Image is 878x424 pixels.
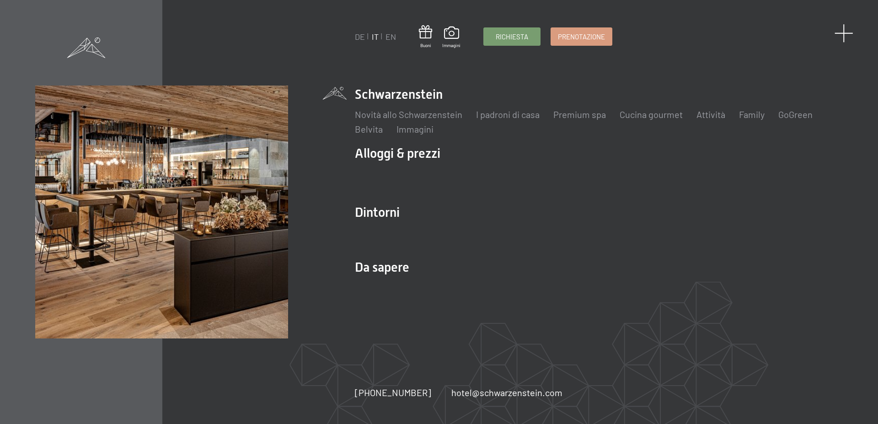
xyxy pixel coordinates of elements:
a: IT [372,32,379,42]
a: DE [355,32,365,42]
a: Novità allo Schwarzenstein [355,109,462,120]
a: Buoni [419,25,432,48]
a: Richiesta [484,28,540,45]
a: Belvita [355,123,383,134]
span: Buoni [419,42,432,48]
a: [PHONE_NUMBER] [355,386,431,399]
a: I padroni di casa [476,109,540,120]
a: Immagini [442,27,460,48]
span: Immagini [442,42,460,48]
a: Cucina gourmet [620,109,683,120]
a: Immagini [396,123,434,134]
span: [PHONE_NUMBER] [355,387,431,398]
a: Attività [696,109,725,120]
a: Family [739,109,765,120]
a: Prenotazione [551,28,612,45]
a: EN [385,32,396,42]
span: Richiesta [496,32,528,42]
span: Prenotazione [558,32,605,42]
a: hotel@schwarzenstein.com [451,386,562,399]
a: Premium spa [553,109,606,120]
a: GoGreen [778,109,813,120]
